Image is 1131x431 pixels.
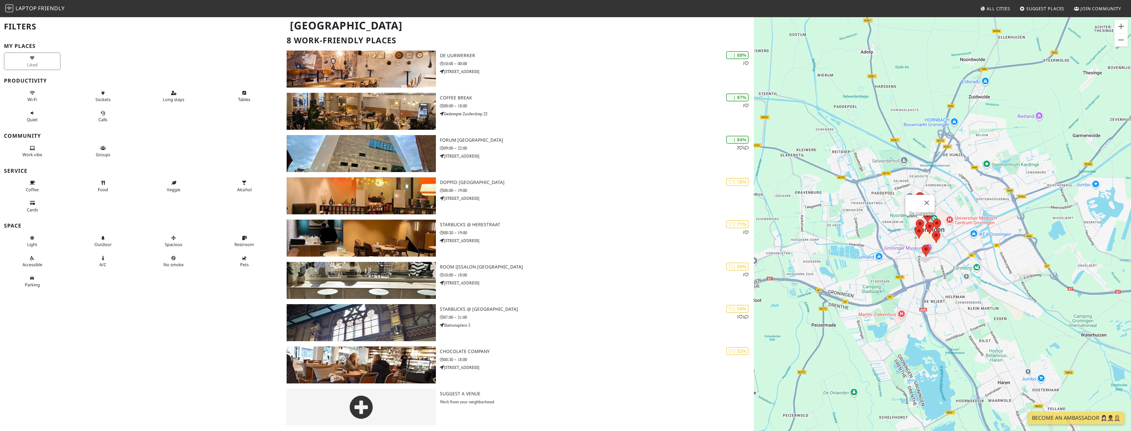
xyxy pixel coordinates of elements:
[145,253,202,270] button: No smoke
[440,180,754,185] h3: Doppio [GEOGRAPHIC_DATA]
[234,241,254,247] span: Restroom
[1114,33,1128,47] button: Zoom out
[440,364,754,371] p: [STREET_ADDRESS]
[240,262,249,268] span: Pet friendly
[283,51,754,88] a: De Uurwerker | 88% 1 De Uurwerker 10:00 – 00:00 [STREET_ADDRESS]
[26,187,39,193] span: Coffee
[287,389,436,426] img: gray-place-d2bdb4477600e061c01bd816cc0f2ef0cfcb1ca9e3ad78868dd16fb2af073a21.png
[283,389,754,426] a: Suggest a Venue Work from your neighborhood
[743,229,749,235] p: 1
[75,143,131,160] button: Groups
[440,237,754,244] p: [STREET_ADDRESS]
[22,262,42,268] span: Accessible
[4,143,60,160] button: Work vibe
[440,391,754,397] h3: Suggest a Venue
[726,220,749,228] div: | 77%
[1026,6,1065,12] span: Suggest Places
[5,3,65,15] a: LaptopFriendly LaptopFriendly
[75,108,131,125] button: Calls
[440,195,754,201] p: [STREET_ADDRESS]
[238,96,250,102] span: Work-friendly tables
[1028,412,1124,424] a: Become an Ambassador 🤵🏻‍♀️🤵🏾‍♂️🤵🏼‍♀️
[287,177,436,214] img: Doppio Groningen
[726,51,749,59] div: | 88%
[737,145,749,151] p: 2 1
[167,187,180,193] span: Veggie
[283,135,754,172] a: Forum Groningen | 84% 21 Forum [GEOGRAPHIC_DATA] 09:00 – 22:00 [STREET_ADDRESS]
[440,322,754,328] p: Stationsplein 3
[440,60,754,67] p: 10:00 – 00:00
[27,241,37,247] span: Natural light
[237,187,252,193] span: Alcohol
[27,117,38,123] span: Quiet
[440,272,754,278] p: 10:00 – 18:00
[909,211,935,216] a: De Uurwerker
[95,96,111,102] span: Power sockets
[287,135,436,172] img: Forum Groningen
[216,177,272,195] button: Alcohol
[287,51,436,88] img: De Uurwerker
[1017,3,1067,15] a: Suggest Places
[283,262,754,299] a: Room ijssalon Groningen | 69% 1 Room ijssalon [GEOGRAPHIC_DATA] 10:00 – 18:00 [STREET_ADDRESS]
[75,177,131,195] button: Food
[1071,3,1124,15] a: Join Community
[4,78,279,84] h3: Productivity
[440,111,754,117] p: Gedempte Zuiderdiep 22
[4,177,60,195] button: Coffee
[440,399,754,405] p: Work from your neighborhood
[1080,6,1121,12] span: Join Community
[4,223,279,229] h3: Space
[987,6,1010,12] span: All Cities
[743,102,749,109] p: 1
[440,264,754,270] h3: Room ijssalon [GEOGRAPHIC_DATA]
[75,233,131,250] button: Outdoor
[440,145,754,151] p: 09:00 – 22:00
[440,306,754,312] h3: Starbucks @ [GEOGRAPHIC_DATA]
[216,253,272,270] button: Pets
[440,68,754,75] p: [STREET_ADDRESS]
[440,230,754,236] p: 08:30 – 19:00
[165,241,182,247] span: Spacious
[75,253,131,270] button: A/C
[283,304,754,341] a: Starbucks @ Groningen Railway Station | 54% 11 Starbucks @ [GEOGRAPHIC_DATA] 07:00 – 21:00 Statio...
[287,304,436,341] img: Starbucks @ Groningen Railway Station
[4,198,60,215] button: Cards
[145,88,202,105] button: Long stays
[4,43,279,49] h3: My Places
[98,117,107,123] span: Video/audio calls
[919,195,935,211] button: Close
[1114,20,1128,33] button: Zoom in
[737,314,749,320] p: 1 1
[4,273,60,290] button: Parking
[726,347,749,355] div: | 52%
[440,314,754,320] p: 07:00 – 21:00
[38,5,64,12] span: Friendly
[98,187,108,193] span: Food
[216,88,272,105] button: Tables
[4,133,279,139] h3: Community
[145,233,202,250] button: Spacious
[4,108,60,125] button: Quiet
[27,207,38,213] span: Credit cards
[75,88,131,105] button: Sockets
[977,3,1013,15] a: All Cities
[283,346,754,383] a: Chocolate Company | 52% Chocolate Company 08:30 – 18:00 [STREET_ADDRESS]
[96,152,110,158] span: Group tables
[440,137,754,143] h3: Forum [GEOGRAPHIC_DATA]
[285,17,753,35] h1: [GEOGRAPHIC_DATA]
[726,263,749,270] div: | 69%
[287,93,436,130] img: Coffee Break
[440,53,754,58] h3: De Uurwerker
[726,93,749,101] div: | 87%
[287,346,436,383] img: Chocolate Company
[287,262,436,299] img: Room ijssalon Groningen
[94,241,112,247] span: Outdoor area
[440,153,754,159] p: [STREET_ADDRESS]
[216,233,272,250] button: Restroom
[743,271,749,278] p: 1
[25,282,40,288] span: Parking
[440,222,754,228] h3: Starbucks @ Herestraat
[4,168,279,174] h3: Service
[440,103,754,109] p: 08:00 – 18:00
[726,305,749,312] div: | 54%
